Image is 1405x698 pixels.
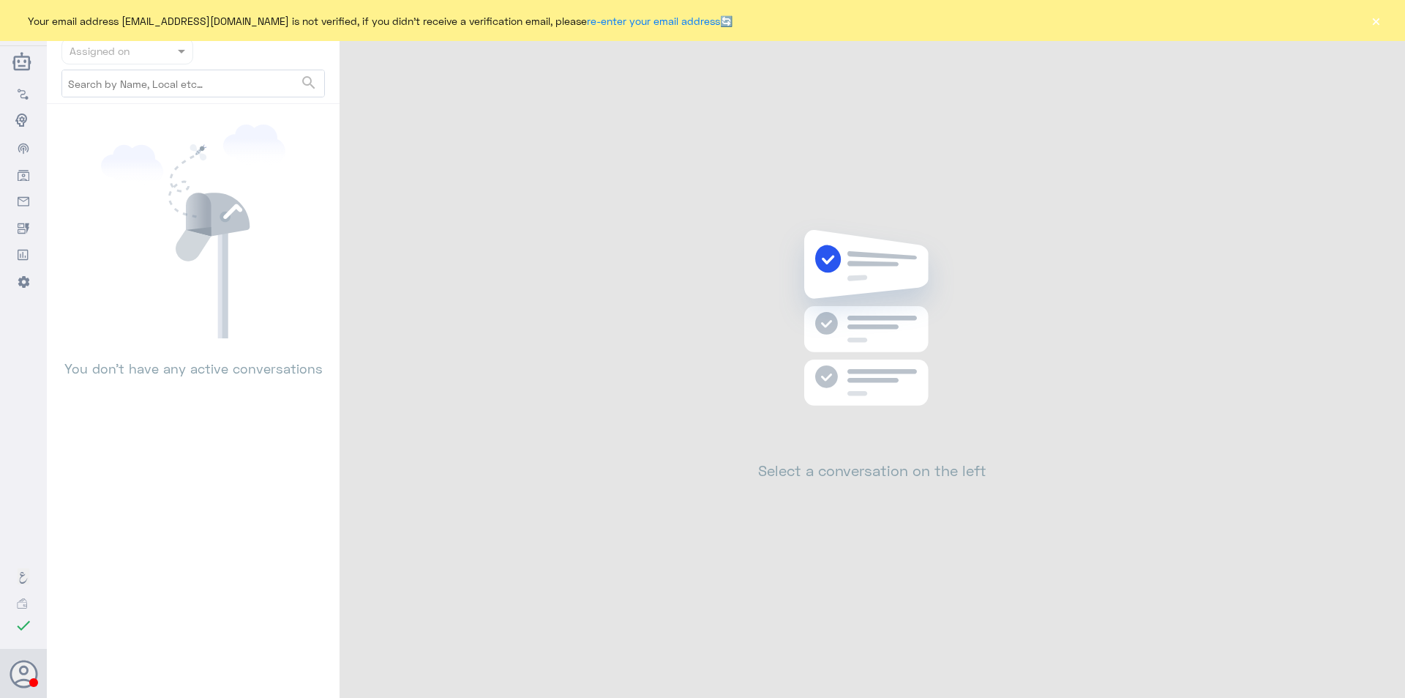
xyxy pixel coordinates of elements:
[10,660,37,688] button: Avatar
[758,461,986,479] h2: Select a conversation on the left
[61,338,325,379] p: You don’t have any active conversations
[28,13,733,29] span: Your email address [EMAIL_ADDRESS][DOMAIN_NAME] is not verified, if you didn't receive a verifica...
[587,15,720,27] a: re-enter your email address
[1368,13,1383,28] button: ×
[300,74,318,92] span: search
[62,70,324,97] input: Search by Name, Local etc…
[15,617,32,634] i: check
[300,71,318,95] button: search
